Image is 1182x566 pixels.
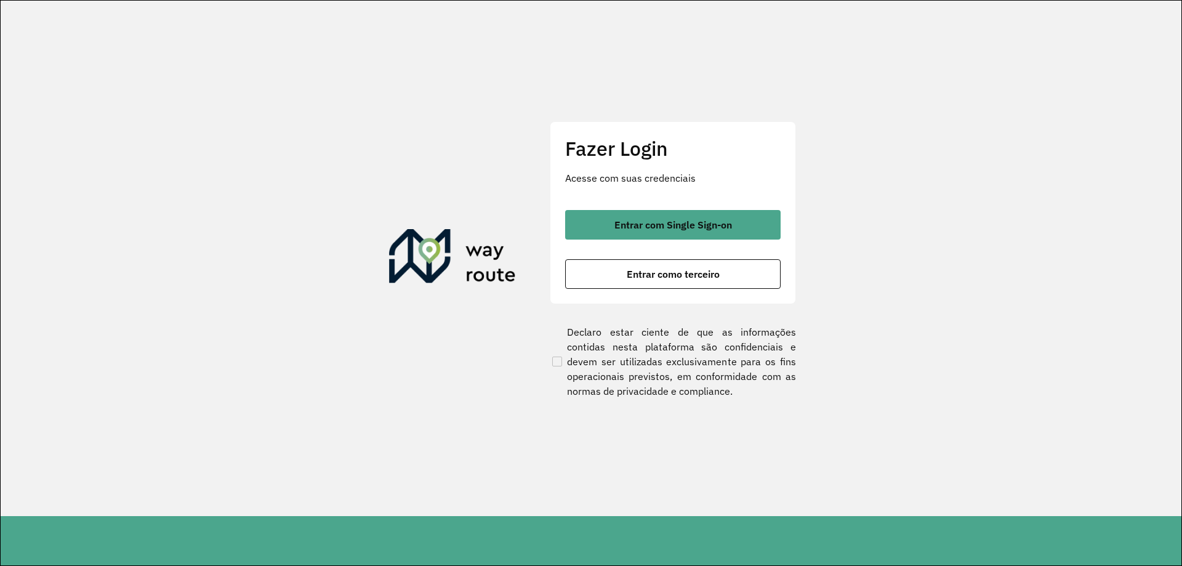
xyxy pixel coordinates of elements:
span: Entrar com Single Sign-on [614,220,732,230]
span: Entrar como terceiro [627,269,720,279]
button: button [565,210,781,240]
img: Roteirizador AmbevTech [389,229,516,288]
label: Declaro estar ciente de que as informações contidas nesta plataforma são confidenciais e devem se... [550,325,796,398]
p: Acesse com suas credenciais [565,171,781,185]
h2: Fazer Login [565,137,781,160]
button: button [565,259,781,289]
